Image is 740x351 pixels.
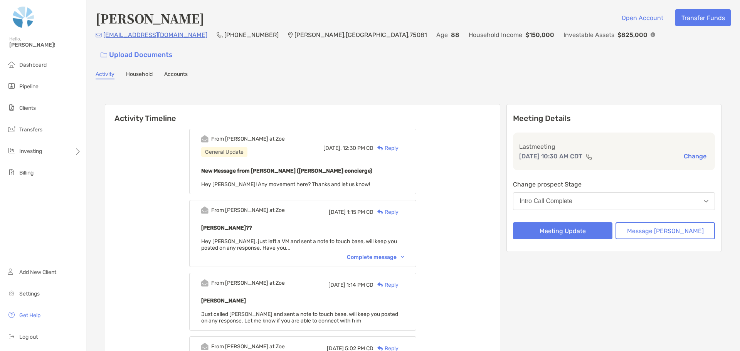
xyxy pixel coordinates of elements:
[681,152,709,160] button: Change
[585,153,592,160] img: communication type
[519,151,582,161] p: [DATE] 10:30 AM CDT
[616,222,715,239] button: Message [PERSON_NAME]
[347,254,404,260] div: Complete message
[217,32,223,38] img: Phone Icon
[377,346,383,351] img: Reply icon
[513,114,715,123] p: Meeting Details
[19,83,39,90] span: Pipeline
[377,210,383,215] img: Reply icon
[469,30,522,40] p: Household Income
[7,310,16,319] img: get-help icon
[201,343,209,350] img: Event icon
[201,279,209,287] img: Event icon
[201,207,209,214] img: Event icon
[201,135,209,143] img: Event icon
[19,269,56,275] span: Add New Client
[211,343,285,350] div: From [PERSON_NAME] at Zoe
[9,3,38,31] img: Zoe Logo
[19,148,42,155] span: Investing
[617,30,647,40] p: $825,000
[513,180,715,189] p: Change prospect Stage
[7,60,16,69] img: dashboard icon
[343,145,373,151] span: 12:30 PM CD
[224,30,279,40] p: [PHONE_NUMBER]
[201,238,397,251] span: Hey [PERSON_NAME], just left a VM and sent a note to touch base, will keep you posted on any resp...
[105,104,500,123] h6: Activity Timeline
[164,71,188,79] a: Accounts
[201,225,252,231] b: [PERSON_NAME]??
[520,198,572,205] div: Intro Call Complete
[373,144,399,152] div: Reply
[525,30,554,40] p: $150,000
[328,282,345,288] span: [DATE]
[513,192,715,210] button: Intro Call Complete
[616,9,669,26] button: Open Account
[19,62,47,68] span: Dashboard
[563,30,614,40] p: Investable Assets
[7,103,16,112] img: clients icon
[7,332,16,341] img: logout icon
[7,146,16,155] img: investing icon
[519,142,709,151] p: Last meeting
[513,222,612,239] button: Meeting Update
[651,32,655,37] img: Info Icon
[436,30,448,40] p: Age
[7,124,16,134] img: transfers icon
[201,311,398,324] span: Just called [PERSON_NAME] and sent a note to touch base, will keep you posted on any response. Le...
[19,105,36,111] span: Clients
[347,209,373,215] span: 1:15 PM CD
[7,168,16,177] img: billing icon
[329,209,346,215] span: [DATE]
[201,297,246,304] b: [PERSON_NAME]
[323,145,341,151] span: [DATE],
[103,30,207,40] p: [EMAIL_ADDRESS][DOMAIN_NAME]
[675,9,731,26] button: Transfer Funds
[201,147,247,157] div: General Update
[101,52,107,58] img: button icon
[96,33,102,37] img: Email Icon
[377,146,383,151] img: Reply icon
[19,126,42,133] span: Transfers
[211,136,285,142] div: From [PERSON_NAME] at Zoe
[96,9,204,27] h4: [PERSON_NAME]
[288,32,293,38] img: Location Icon
[96,47,178,63] a: Upload Documents
[211,280,285,286] div: From [PERSON_NAME] at Zoe
[211,207,285,213] div: From [PERSON_NAME] at Zoe
[7,81,16,91] img: pipeline icon
[7,289,16,298] img: settings icon
[294,30,427,40] p: [PERSON_NAME] , [GEOGRAPHIC_DATA] , 75081
[377,282,383,287] img: Reply icon
[373,208,399,216] div: Reply
[126,71,153,79] a: Household
[451,30,459,40] p: 88
[346,282,373,288] span: 1:14 PM CD
[401,256,404,258] img: Chevron icon
[704,200,708,203] img: Open dropdown arrow
[9,42,81,48] span: [PERSON_NAME]!
[201,168,372,174] b: New Message from [PERSON_NAME] ([PERSON_NAME] concierge)
[19,170,34,176] span: Billing
[19,291,40,297] span: Settings
[7,267,16,276] img: add_new_client icon
[19,334,38,340] span: Log out
[19,312,40,319] span: Get Help
[96,71,114,79] a: Activity
[201,181,370,188] span: Hey [PERSON_NAME]! Any movement here? Thanks and let us know!
[373,281,399,289] div: Reply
